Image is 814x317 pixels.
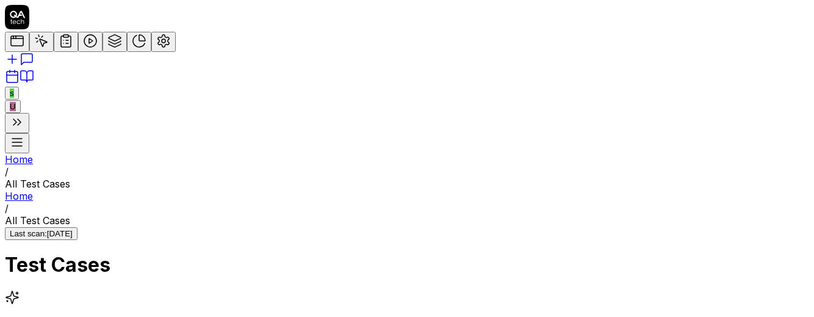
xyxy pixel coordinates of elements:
[5,52,809,69] a: New conversation
[20,74,34,86] a: Documentation
[5,166,809,178] div: /
[10,89,14,98] span: s
[5,190,33,202] a: Home
[5,153,33,166] a: Home
[5,74,20,86] a: Book a call with us
[10,102,16,111] span: U
[5,100,21,113] button: U
[5,87,19,100] button: s
[5,202,809,214] div: /
[47,229,73,238] time: [DATE]
[5,227,77,240] button: Last scan:[DATE]
[5,253,809,277] h1: Test Cases
[5,178,310,190] div: All Test Cases
[5,214,310,227] div: All Test Cases
[10,229,73,238] span: Last scan:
